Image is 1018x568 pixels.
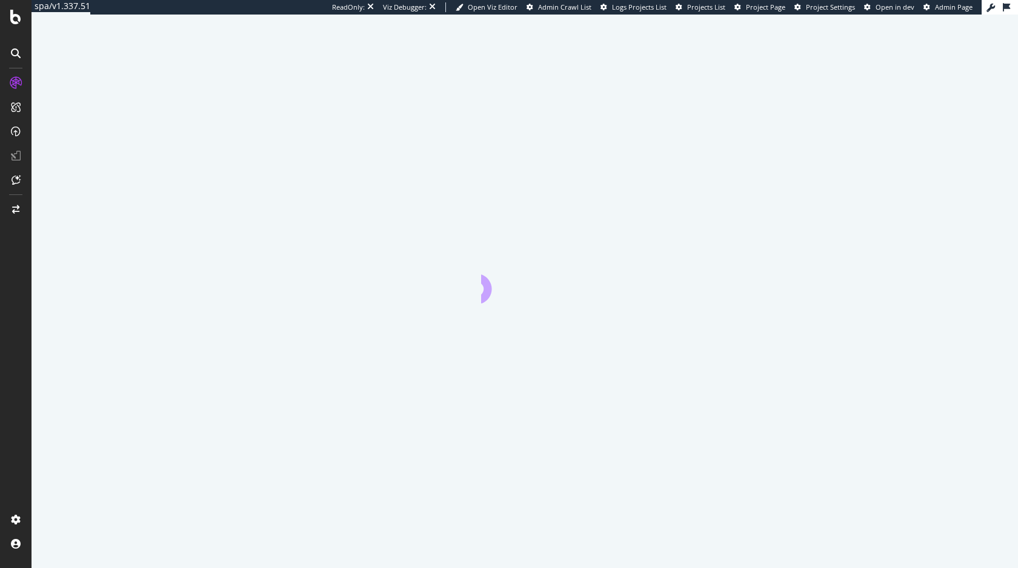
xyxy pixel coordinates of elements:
[332,2,365,12] div: ReadOnly:
[923,2,973,12] a: Admin Page
[746,2,785,12] span: Project Page
[806,2,855,12] span: Project Settings
[481,260,568,303] div: animation
[468,2,517,12] span: Open Viz Editor
[456,2,517,12] a: Open Viz Editor
[794,2,855,12] a: Project Settings
[734,2,785,12] a: Project Page
[676,2,725,12] a: Projects List
[383,2,427,12] div: Viz Debugger:
[612,2,667,12] span: Logs Projects List
[538,2,591,12] span: Admin Crawl List
[527,2,591,12] a: Admin Crawl List
[864,2,914,12] a: Open in dev
[935,2,973,12] span: Admin Page
[600,2,667,12] a: Logs Projects List
[687,2,725,12] span: Projects List
[876,2,914,12] span: Open in dev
